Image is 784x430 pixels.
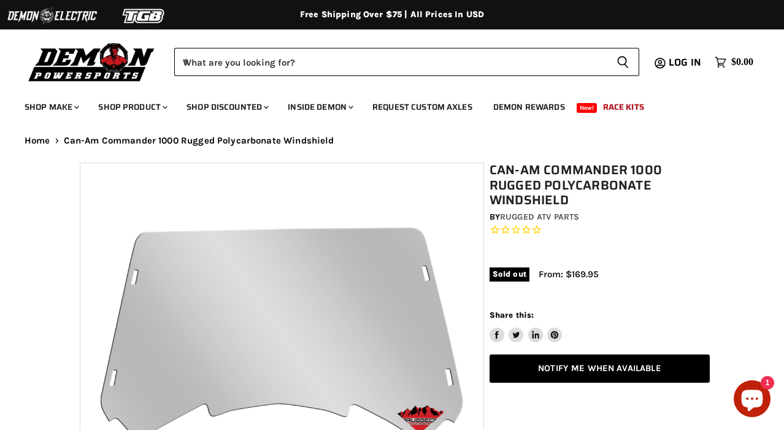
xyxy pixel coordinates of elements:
a: Demon Rewards [484,94,574,120]
h1: Can-Am Commander 1000 Rugged Polycarbonate Windshield [490,163,710,208]
a: Log in [663,57,709,68]
a: $0.00 [709,53,759,71]
img: TGB Logo 2 [98,4,190,28]
a: Request Custom Axles [363,94,482,120]
a: Shop Make [15,94,86,120]
span: Share this: [490,310,534,320]
aside: Share this: [490,310,563,342]
inbox-online-store-chat: Shopify online store chat [730,380,774,420]
form: Product [174,48,639,76]
a: Race Kits [594,94,653,120]
span: Rated 0.0 out of 5 stars 0 reviews [490,224,710,237]
a: Inside Demon [279,94,361,120]
div: by [490,210,710,224]
a: Rugged ATV Parts [500,212,579,222]
span: From: $169.95 [539,269,599,280]
span: Sold out [490,267,529,281]
ul: Main menu [15,90,750,120]
img: Demon Powersports [25,40,159,83]
button: Search [607,48,639,76]
a: Shop Product [89,94,175,120]
span: Can-Am Commander 1000 Rugged Polycarbonate Windshield [64,136,334,146]
span: Log in [669,55,701,70]
a: Home [25,136,50,146]
a: Shop Discounted [177,94,276,120]
span: New! [577,103,598,113]
a: Notify Me When Available [490,355,710,383]
input: When autocomplete results are available use up and down arrows to review and enter to select [174,48,607,76]
span: $0.00 [731,56,753,68]
img: Demon Electric Logo 2 [6,4,98,28]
